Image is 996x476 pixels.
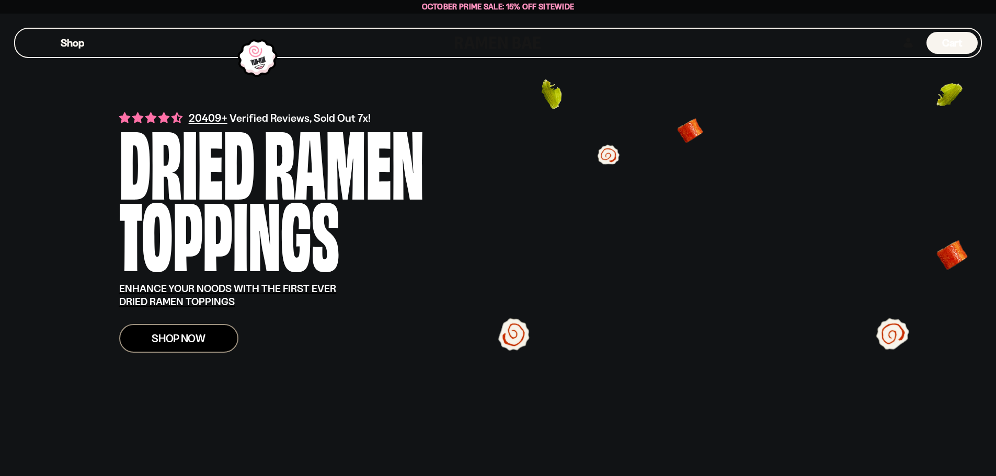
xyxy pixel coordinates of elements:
div: Cart [926,29,978,57]
a: Shop [61,32,84,54]
button: Mobile Menu Trigger [31,39,45,48]
div: Ramen [264,123,424,195]
span: Shop Now [152,333,205,344]
div: Toppings [119,195,339,266]
span: Cart [942,37,963,49]
u: ENHANCE YOUR NOODS WITH THE FIRST EVER DRIED RAMEN TOPPINGS [119,282,337,308]
span: October Prime Sale: 15% off Sitewide [422,2,575,11]
span: Shop [61,36,84,50]
div: Dried [119,123,255,195]
a: Shop Now [119,324,238,353]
